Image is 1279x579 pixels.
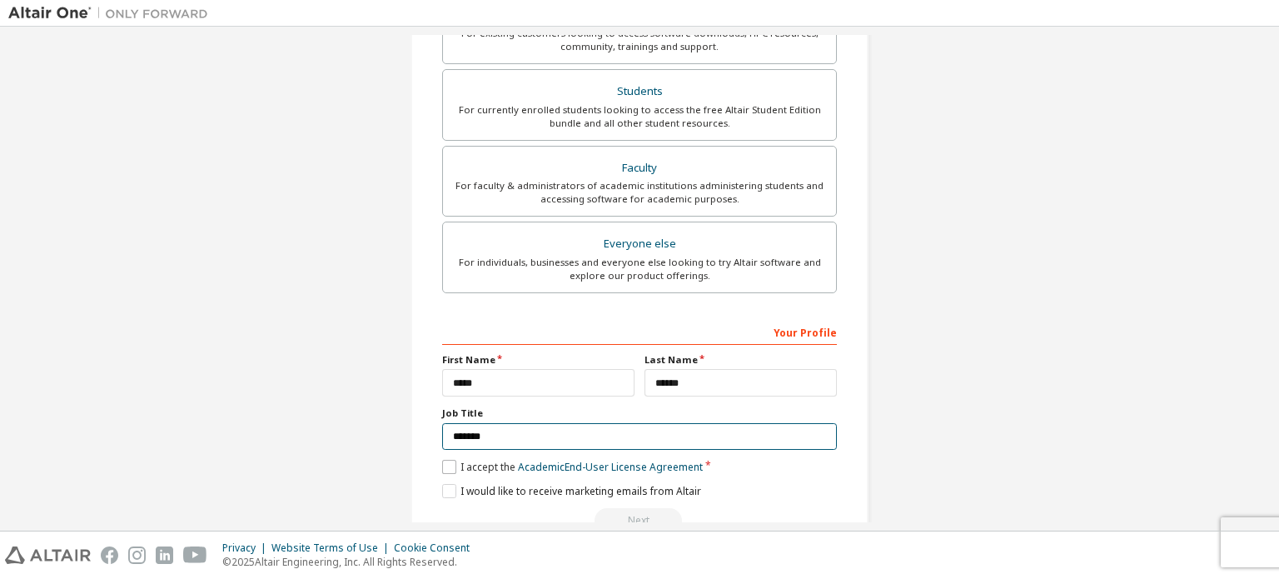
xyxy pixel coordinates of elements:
[5,547,91,564] img: altair_logo.svg
[271,542,394,555] div: Website Terms of Use
[222,555,480,569] p: © 2025 Altair Engineering, Inc. All Rights Reserved.
[442,460,703,474] label: I accept the
[644,353,837,367] label: Last Name
[453,80,826,103] div: Students
[453,179,826,206] div: For faculty & administrators of academic institutions administering students and accessing softwa...
[442,508,837,533] div: Read and acccept EULA to continue
[8,5,216,22] img: Altair One
[442,484,701,498] label: I would like to receive marketing emails from Altair
[453,27,826,53] div: For existing customers looking to access software downloads, HPC resources, community, trainings ...
[453,232,826,256] div: Everyone else
[518,460,703,474] a: Academic End-User License Agreement
[442,318,837,345] div: Your Profile
[222,542,271,555] div: Privacy
[394,542,480,555] div: Cookie Consent
[453,157,826,180] div: Faculty
[183,547,207,564] img: youtube.svg
[453,256,826,282] div: For individuals, businesses and everyone else looking to try Altair software and explore our prod...
[453,103,826,130] div: For currently enrolled students looking to access the free Altair Student Edition bundle and all ...
[442,407,837,420] label: Job Title
[128,547,146,564] img: instagram.svg
[442,353,635,367] label: First Name
[156,547,173,564] img: linkedin.svg
[101,547,118,564] img: facebook.svg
